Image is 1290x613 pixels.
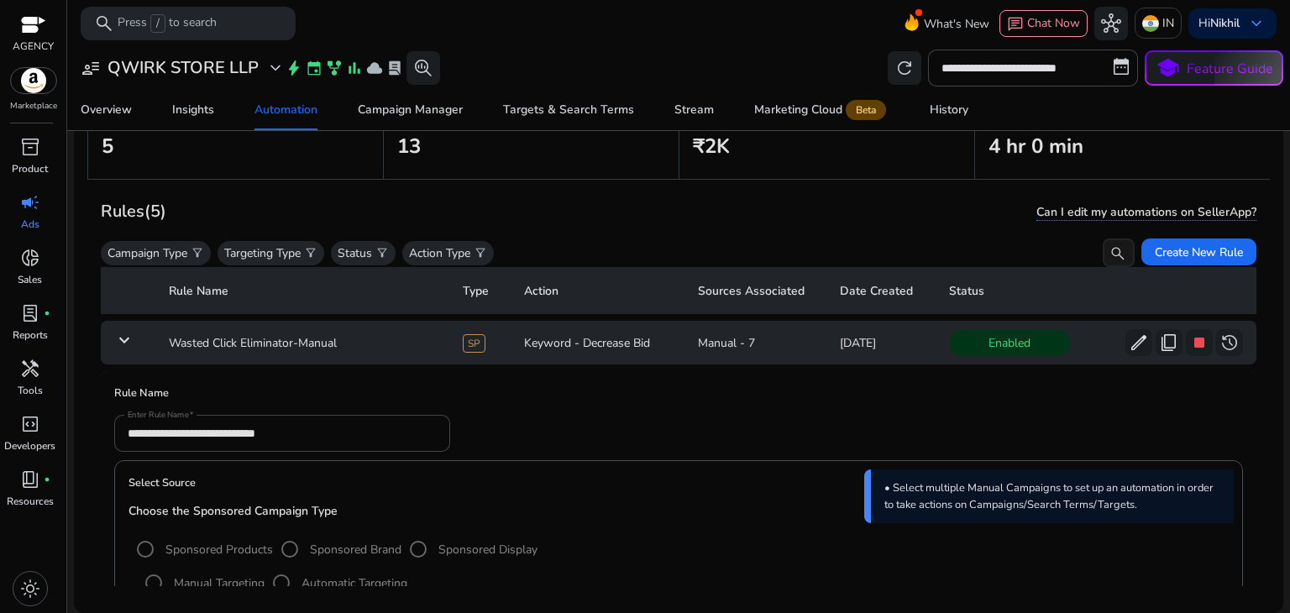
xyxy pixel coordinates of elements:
span: lab_profile [386,60,403,76]
h2: 5 [102,134,370,159]
span: filter_alt [474,246,487,259]
span: edit [1129,333,1149,353]
button: chatChat Now [999,10,1088,37]
mat-icon: keyboard_arrow_down [114,330,134,350]
span: SP [463,334,485,353]
span: / [150,14,165,33]
th: Action [511,267,684,314]
button: Create New Rule [1141,238,1256,265]
span: filter_alt [191,246,204,259]
td: Keyword - Decrease Bid [511,321,684,364]
th: Type [449,267,511,314]
p: Reports [13,327,48,343]
span: cloud [366,60,383,76]
button: edit [1125,329,1152,356]
div: Stream [674,104,714,116]
h2: 13 [397,134,665,159]
button: schoolFeature Guide [1145,50,1283,86]
div: Targets & Search Terms [503,104,634,116]
h4: Select Source [128,474,1229,505]
p: Ads [21,217,39,232]
p: Targeting Type [224,244,301,262]
p: AGENCY [13,39,54,54]
span: search_insights [413,58,433,78]
h3: QWIRK STORE LLP [107,58,259,78]
button: stop [1186,329,1213,356]
p: Feature Guide [1187,59,1273,79]
th: Sources Associated [684,267,826,314]
div: Marketing Cloud [754,103,889,117]
span: campaign [20,192,40,212]
mat-label: Enter Rule Name [128,410,189,422]
span: Chat Now [1027,15,1080,31]
span: filter_alt [304,246,317,259]
div: Manual - 7 [698,334,813,352]
th: Rule Name [155,267,449,314]
span: book_4 [20,469,40,490]
button: refresh [888,51,921,85]
td: [DATE] [826,321,936,364]
div: Campaign Manager [358,104,463,116]
b: Nikhil [1210,15,1240,31]
span: bar_chart [346,60,363,76]
span: event [306,60,322,76]
span: light_mode [20,579,40,599]
span: filter_alt [375,246,389,259]
h2: 4 hr 0 min [988,134,1256,159]
mat-radio-group: Select targeting option [128,541,537,556]
div: Automation [254,104,317,116]
p: Resources [7,494,54,509]
span: school [1156,56,1180,81]
td: Wasted Click Eliminator-Manual [155,321,449,364]
span: handyman [20,359,40,379]
p: Sales [18,272,42,287]
span: search [94,13,114,34]
h5: Choose the Sponsored Campaign Type [128,505,1229,519]
button: content_copy [1156,329,1182,356]
span: content_copy [1159,333,1179,353]
span: refresh [894,58,915,78]
span: code_blocks [20,414,40,434]
span: What's New [924,9,989,39]
span: Enabled [949,330,1070,356]
span: history [1219,333,1240,353]
p: Press to search [118,14,217,33]
p: Tools [18,383,43,398]
span: Create New Rule [1155,244,1243,261]
span: Can I edit my automations on SellerApp? [1036,204,1256,221]
span: stop [1189,333,1209,353]
img: in.svg [1142,15,1159,32]
span: chat [1007,16,1024,33]
p: IN [1162,8,1174,38]
p: Status [338,244,372,262]
mat-radio-group: Select targeting option [137,574,407,589]
span: lab_profile [20,303,40,323]
p: Developers [4,438,55,453]
button: search_insights [406,51,440,85]
span: user_attributes [81,58,101,78]
div: Insights [172,104,214,116]
span: inventory_2 [20,137,40,157]
p: Campaign Type [107,244,187,262]
div: Overview [81,104,132,116]
button: hub [1094,7,1128,40]
th: Status [936,267,1256,314]
p: Marketplace [10,100,57,113]
span: fiber_manual_record [44,476,50,483]
span: Beta [846,100,886,120]
h2: ₹2K [693,134,961,159]
span: search [1109,245,1126,262]
h4: Rule Name [114,385,1243,415]
th: Date Created [826,267,936,314]
img: amazon.svg [11,68,56,93]
span: bolt [286,60,302,76]
p: Hi [1198,18,1240,29]
p: Action Type [409,244,470,262]
span: keyboard_arrow_down [1246,13,1266,34]
span: fiber_manual_record [44,310,50,317]
span: hub [1101,13,1121,34]
span: family_history [326,60,343,76]
div: • Select multiple Manual Campaigns to set up an automation in order to take actions on Campaigns/... [864,469,1234,523]
button: history [1216,329,1243,356]
h3: Rules (5) [101,202,166,222]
